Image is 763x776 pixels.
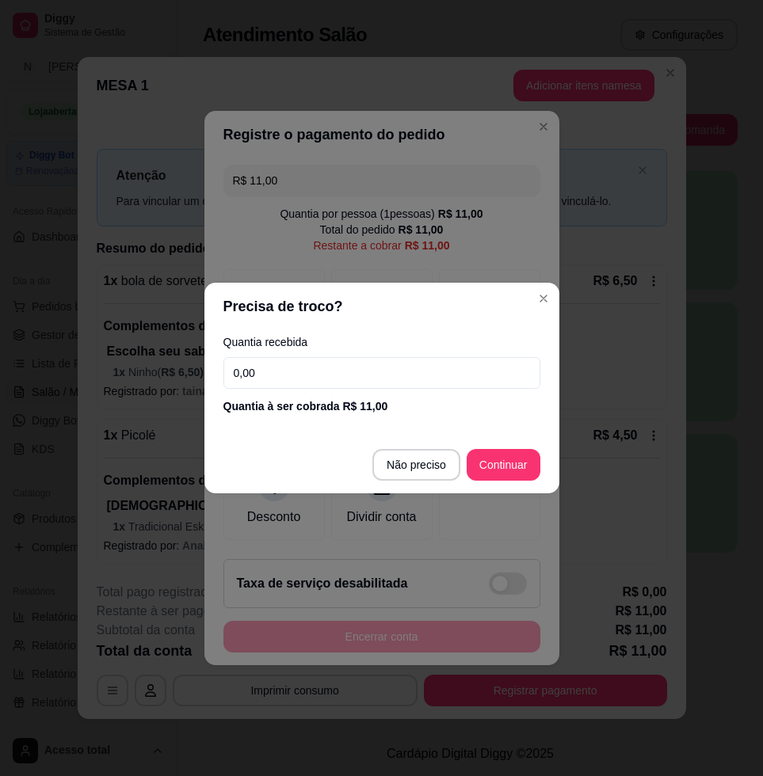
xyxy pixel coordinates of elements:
button: Close [531,286,556,311]
label: Quantia recebida [223,337,540,348]
button: Continuar [467,449,540,481]
button: Não preciso [372,449,460,481]
header: Precisa de troco? [204,283,559,330]
div: Quantia à ser cobrada R$ 11,00 [223,398,540,414]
